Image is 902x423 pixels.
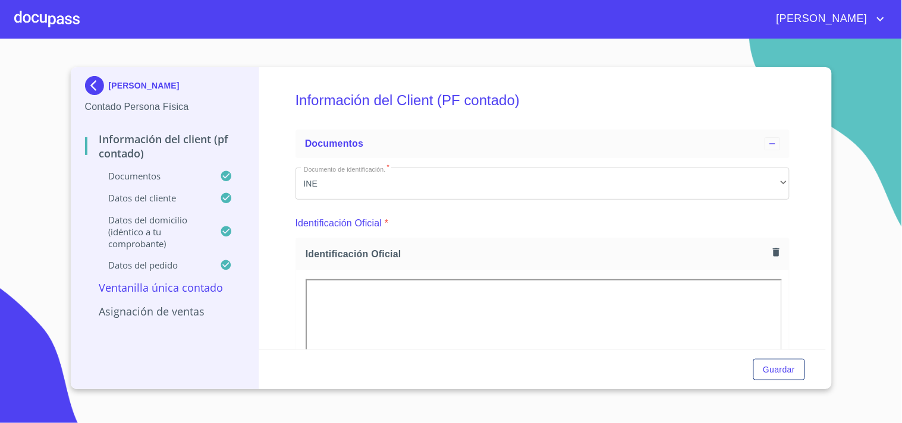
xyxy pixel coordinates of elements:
[85,170,221,182] p: Documentos
[753,359,804,381] button: Guardar
[296,130,790,158] div: Documentos
[305,138,363,149] span: Documentos
[85,214,221,250] p: Datos del domicilio (idéntico a tu comprobante)
[109,81,180,90] p: [PERSON_NAME]
[85,132,245,160] p: Información del Client (PF contado)
[85,280,245,295] p: Ventanilla única contado
[85,76,109,95] img: Docupass spot blue
[85,259,221,271] p: Datos del pedido
[296,168,790,200] div: INE
[306,248,768,260] span: Identificación Oficial
[768,10,888,29] button: account of current user
[296,216,382,231] p: Identificación Oficial
[296,76,790,125] h5: Información del Client (PF contado)
[85,76,245,100] div: [PERSON_NAME]
[85,304,245,318] p: Asignación de Ventas
[768,10,873,29] span: [PERSON_NAME]
[85,100,245,114] p: Contado Persona Física
[763,362,795,377] span: Guardar
[85,192,221,204] p: Datos del cliente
